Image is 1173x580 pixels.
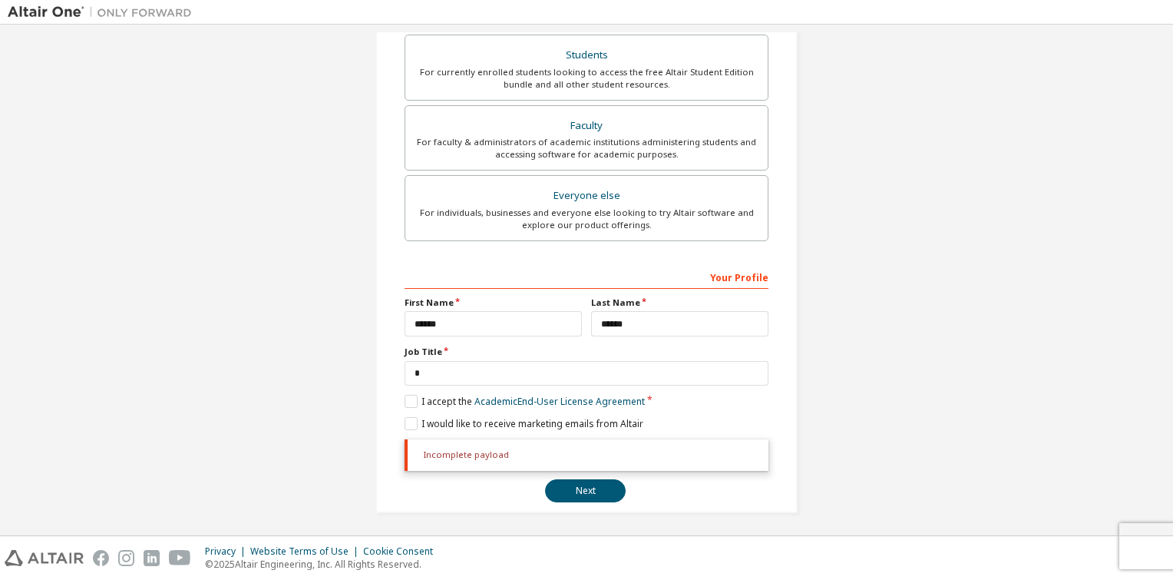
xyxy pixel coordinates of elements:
[415,45,758,66] div: Students
[8,5,200,20] img: Altair One
[405,346,768,358] label: Job Title
[415,185,758,207] div: Everyone else
[144,550,160,566] img: linkedin.svg
[205,545,250,558] div: Privacy
[250,545,363,558] div: Website Terms of Use
[93,550,109,566] img: facebook.svg
[405,297,582,309] label: First Name
[405,395,645,408] label: I accept the
[5,550,84,566] img: altair_logo.svg
[405,439,768,470] div: Incomplete payload
[415,115,758,137] div: Faculty
[415,136,758,161] div: For faculty & administrators of academic institutions administering students and accessing softwa...
[405,417,643,430] label: I would like to receive marketing emails from Altair
[415,66,758,91] div: For currently enrolled students looking to access the free Altair Student Edition bundle and all ...
[205,558,442,571] p: © 2025 Altair Engineering, Inc. All Rights Reserved.
[474,395,645,408] a: Academic End-User License Agreement
[591,297,768,309] label: Last Name
[169,550,191,566] img: youtube.svg
[363,545,442,558] div: Cookie Consent
[415,207,758,231] div: For individuals, businesses and everyone else looking to try Altair software and explore our prod...
[118,550,134,566] img: instagram.svg
[545,479,626,502] button: Next
[405,264,768,289] div: Your Profile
